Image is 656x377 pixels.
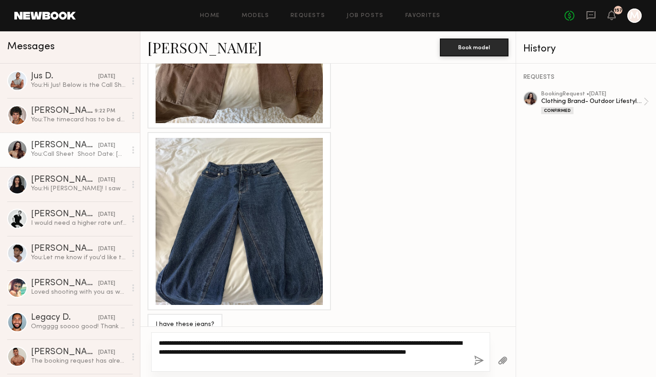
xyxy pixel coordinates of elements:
[31,219,126,227] div: I would need a higher rate unfortunately!
[31,288,126,296] div: Loved shooting with you as well!! I just followed you on ig! :) look forward to seeing the pics!
[347,13,384,19] a: Job Posts
[627,9,642,23] a: M
[614,8,622,13] div: 157
[98,141,115,150] div: [DATE]
[98,279,115,288] div: [DATE]
[541,107,573,114] div: Confirmed
[200,13,220,19] a: Home
[405,13,441,19] a: Favorites
[31,141,98,150] div: [PERSON_NAME]
[31,81,126,90] div: You: Hi Jus! Below is the Call Sheet for our shoot [DATE] :) Please let me know if you have any q...
[541,97,643,106] div: Clothing Brand- Outdoor Lifestyle Shoot
[31,253,126,262] div: You: Let me know if you'd like to move forward. Totally understand if not!
[98,210,115,219] div: [DATE]
[98,245,115,253] div: [DATE]
[31,116,126,124] div: You: The timecard has to be done through newbook but I will reimburse any parking in cash
[31,176,98,184] div: [PERSON_NAME]
[541,91,643,97] div: booking Request • [DATE]
[31,244,98,253] div: [PERSON_NAME]
[31,357,126,365] div: The booking request has already been cancelled.
[541,91,649,114] a: bookingRequest •[DATE]Clothing Brand- Outdoor Lifestyle ShootConfirmed
[98,176,115,184] div: [DATE]
[148,38,262,57] a: [PERSON_NAME]
[242,13,269,19] a: Models
[98,314,115,322] div: [DATE]
[440,43,508,51] a: Book model
[31,72,98,81] div: Jus D.
[31,279,98,288] div: [PERSON_NAME]
[95,107,115,116] div: 9:22 PM
[523,74,649,81] div: REQUESTS
[31,322,126,331] div: Omgggg soooo good! Thank you for all these! He clearly had a blast! Yes let me know if you ever n...
[156,320,214,330] div: I have these jeans?
[291,13,325,19] a: Requests
[31,107,95,116] div: [PERSON_NAME]
[31,313,98,322] div: Legacy D.
[31,348,98,357] div: [PERSON_NAME]
[523,44,649,54] div: History
[31,210,98,219] div: [PERSON_NAME]
[98,348,115,357] div: [DATE]
[31,150,126,159] div: You: Call Sheet Shoot Date: [DATE] Call Time: 2:45pm Location: [GEOGRAPHIC_DATA][PERSON_NAME] [UR...
[440,39,508,56] button: Book model
[98,73,115,81] div: [DATE]
[31,184,126,193] div: You: Hi [PERSON_NAME]! I saw you submitted to my job listing for a shoot with a small sustainable...
[7,42,55,52] span: Messages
